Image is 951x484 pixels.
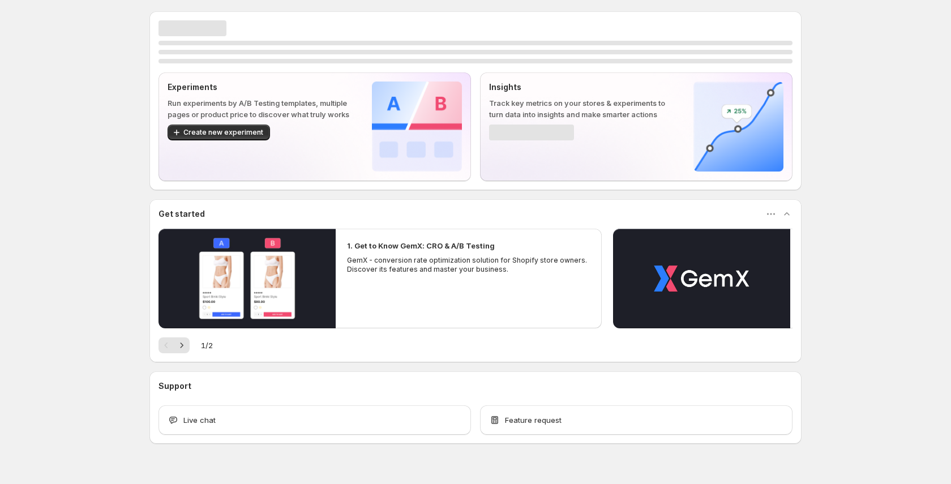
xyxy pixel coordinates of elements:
[168,97,354,120] p: Run experiments by A/B Testing templates, multiple pages or product price to discover what truly ...
[158,337,190,353] nav: Pagination
[158,380,191,392] h3: Support
[613,229,790,328] button: Play video
[168,125,270,140] button: Create new experiment
[158,229,336,328] button: Play video
[201,340,213,351] span: 1 / 2
[174,337,190,353] button: Next
[183,414,216,426] span: Live chat
[347,240,495,251] h2: 1. Get to Know GemX: CRO & A/B Testing
[183,128,263,137] span: Create new experiment
[693,82,783,172] img: Insights
[372,82,462,172] img: Experiments
[489,97,675,120] p: Track key metrics on your stores & experiments to turn data into insights and make smarter actions
[168,82,354,93] p: Experiments
[158,208,205,220] h3: Get started
[505,414,562,426] span: Feature request
[489,82,675,93] p: Insights
[347,256,590,274] p: GemX - conversion rate optimization solution for Shopify store owners. Discover its features and ...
